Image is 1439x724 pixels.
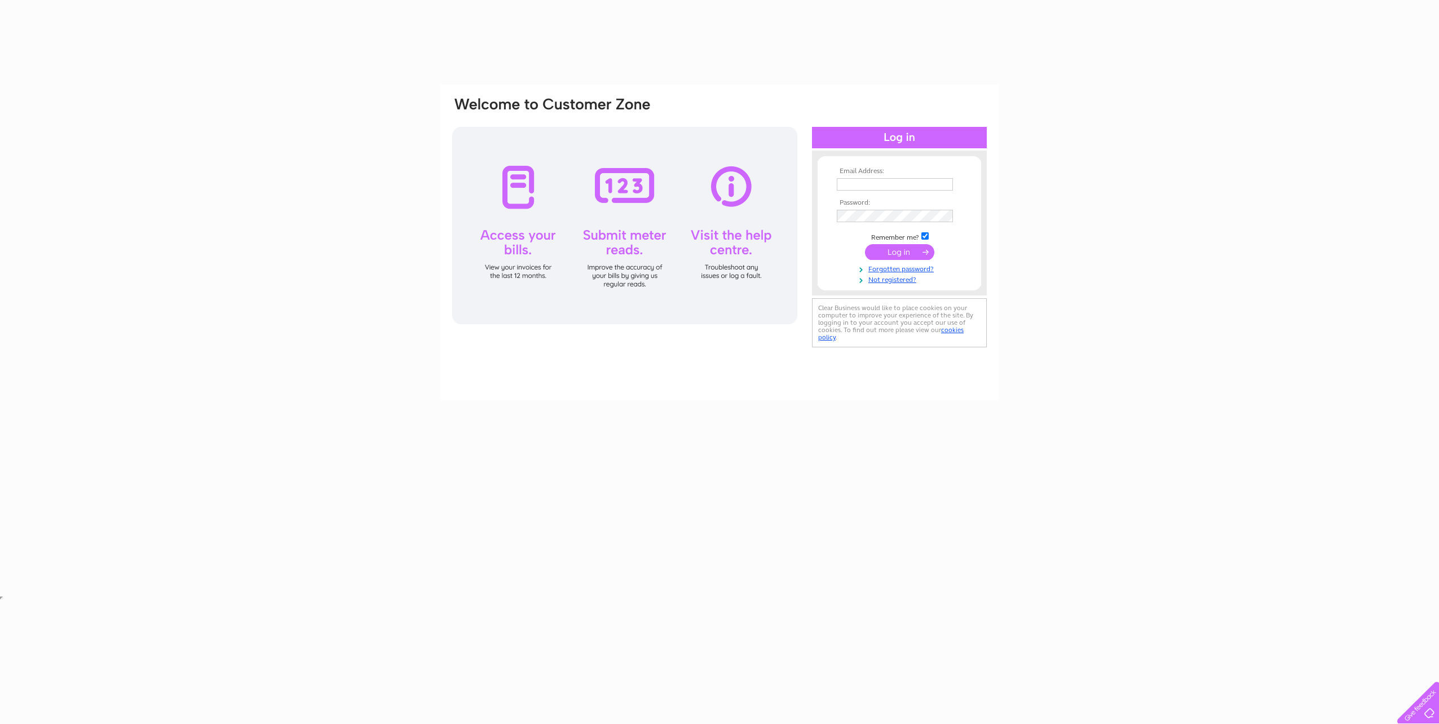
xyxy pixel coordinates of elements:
th: Password: [834,199,965,207]
a: Forgotten password? [837,263,965,273]
a: cookies policy [818,326,964,341]
th: Email Address: [834,167,965,175]
a: Not registered? [837,273,965,284]
td: Remember me? [834,231,965,242]
input: Submit [865,244,934,260]
div: Clear Business would like to place cookies on your computer to improve your experience of the sit... [812,298,987,347]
